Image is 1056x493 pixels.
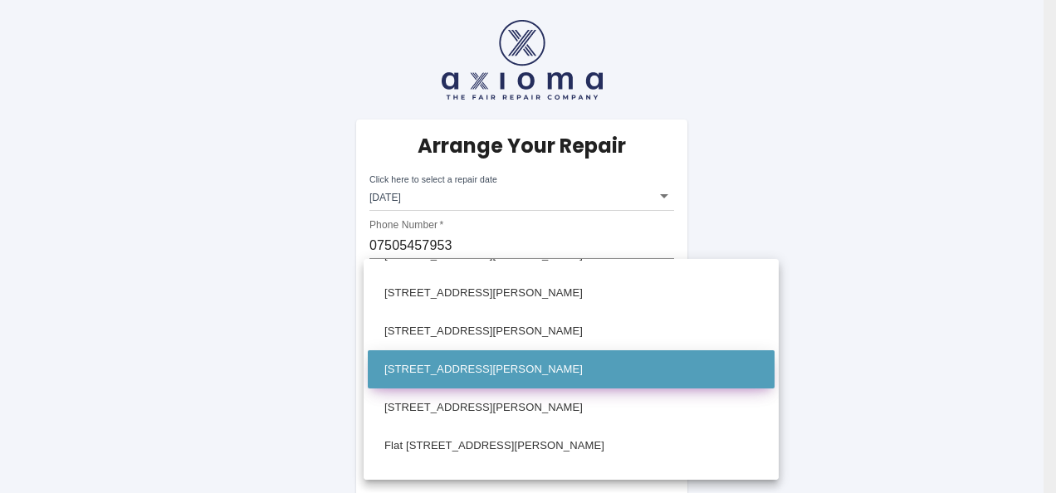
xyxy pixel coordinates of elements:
[368,274,775,312] li: [STREET_ADDRESS][PERSON_NAME]
[368,350,775,388] li: [STREET_ADDRESS][PERSON_NAME]
[368,312,775,350] li: [STREET_ADDRESS][PERSON_NAME]
[368,427,775,465] li: Flat [STREET_ADDRESS][PERSON_NAME]
[368,388,775,427] li: [STREET_ADDRESS][PERSON_NAME]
